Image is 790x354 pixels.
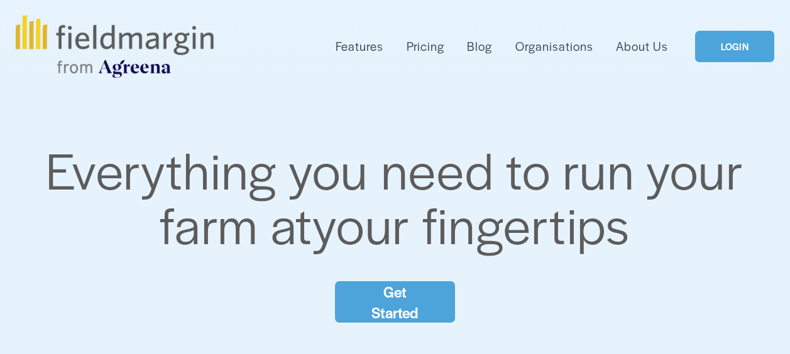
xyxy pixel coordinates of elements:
[16,15,213,78] img: fieldmargin.com
[312,188,630,259] span: your fingertips
[335,281,456,323] a: Get Started
[336,38,383,55] span: Features
[515,36,593,56] a: Organisations
[407,36,444,56] a: Pricing
[695,31,774,63] a: LOGIN
[46,133,755,259] span: Everything you need to run your farm at
[336,36,383,56] a: folder dropdown
[616,36,668,56] a: About Us
[467,36,492,56] a: Blog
